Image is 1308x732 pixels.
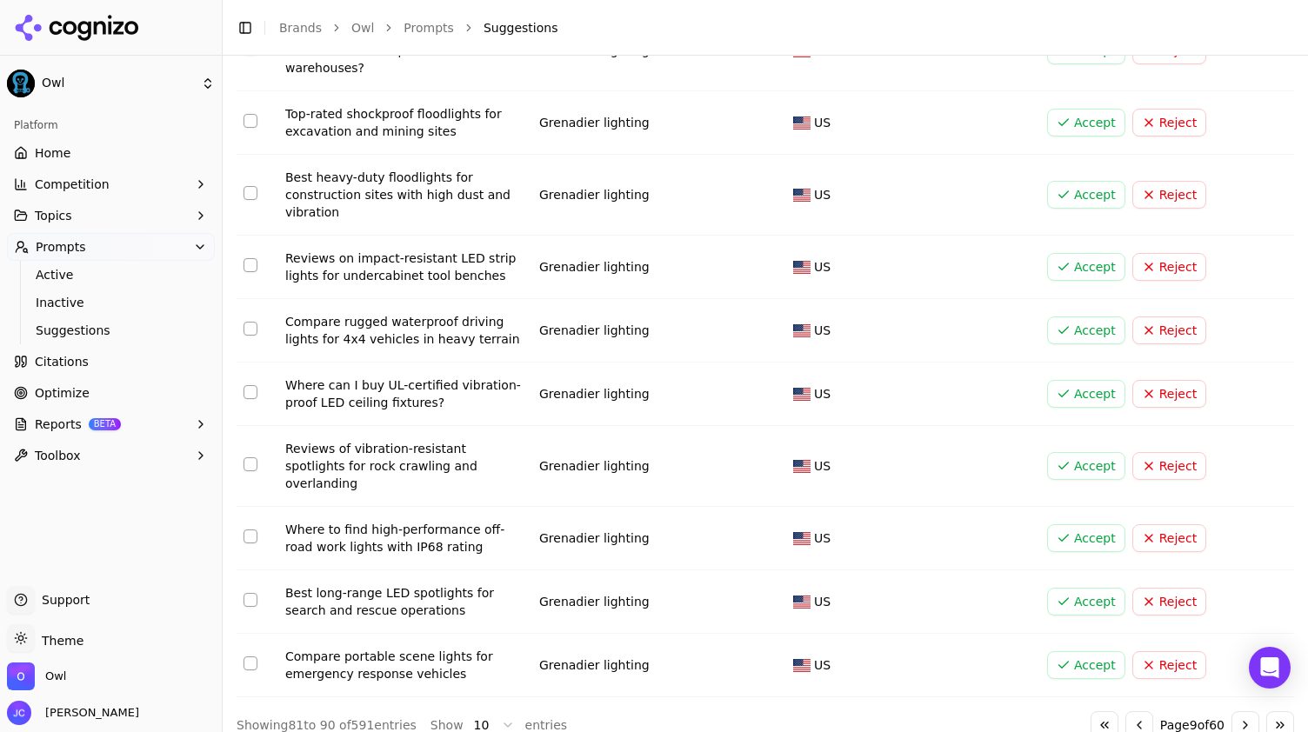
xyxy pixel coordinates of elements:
[539,529,779,547] div: Grenadier lighting
[1047,651,1125,679] button: Accept
[814,258,831,276] span: US
[1132,380,1206,408] button: Reject
[285,648,525,682] div: Compare portable scene lights for emergency response vehicles
[814,457,831,475] span: US
[7,701,139,725] button: Open user button
[285,313,525,348] div: Compare rugged waterproof driving lights for 4x4 vehicles in heavy terrain
[35,634,83,648] span: Theme
[36,238,86,256] span: Prompts
[244,186,257,200] button: Select row 83
[7,70,35,97] img: Owl
[484,19,558,37] span: Suggestions
[1132,181,1206,209] button: Reject
[814,114,831,131] span: US
[814,529,831,547] span: US
[244,529,257,543] button: Select row 88
[35,353,89,370] span: Citations
[1249,647,1291,689] div: Open Intercom Messenger
[793,532,811,545] img: US flag
[814,322,831,339] span: US
[793,659,811,672] img: US flag
[35,207,72,224] span: Topics
[35,176,110,193] span: Competition
[539,322,779,339] div: Grenadier lighting
[793,324,811,337] img: US flag
[244,656,257,670] button: Select row 90
[1047,181,1125,209] button: Accept
[1132,524,1206,552] button: Reject
[244,322,257,336] button: Select row 85
[539,656,779,674] div: Grenadier lighting
[793,189,811,202] img: US flag
[814,385,831,403] span: US
[244,114,257,128] button: Select row 82
[244,457,257,471] button: Select row 87
[793,116,811,130] img: US flag
[35,447,81,464] span: Toolbox
[1047,109,1125,136] button: Accept
[36,266,187,283] span: Active
[1047,588,1125,616] button: Accept
[7,348,215,376] a: Citations
[285,376,525,411] div: Where can I buy UL-certified vibration-proof LED ceiling fixtures?
[793,596,811,609] img: US flag
[279,21,322,35] a: Brands
[29,318,194,343] a: Suggestions
[1132,316,1206,344] button: Reject
[1132,588,1206,616] button: Reject
[1047,524,1125,552] button: Accept
[244,258,257,272] button: Select row 84
[7,202,215,230] button: Topics
[7,139,215,167] a: Home
[285,169,525,221] div: Best heavy-duty floodlights for construction sites with high dust and vibration
[7,233,215,261] button: Prompts
[7,442,215,469] button: Toolbox
[814,593,831,610] span: US
[285,584,525,619] div: Best long-range LED spotlights for search and rescue operations
[285,250,525,284] div: Reviews on impact-resistant LED strip lights for undercabinet tool benches
[7,410,215,438] button: ReportsBETA
[539,457,779,475] div: Grenadier lighting
[42,76,194,91] span: Owl
[35,384,90,402] span: Optimize
[7,379,215,407] a: Optimize
[793,388,811,401] img: US flag
[89,418,121,430] span: BETA
[279,19,1259,37] nav: breadcrumb
[793,261,811,274] img: US flag
[285,521,525,556] div: Where to find high-performance off-road work lights with IP68 rating
[793,460,811,473] img: US flag
[35,416,82,433] span: Reports
[539,258,779,276] div: Grenadier lighting
[351,19,374,37] a: Owl
[814,186,831,203] span: US
[539,186,779,203] div: Grenadier lighting
[1047,316,1125,344] button: Accept
[539,593,779,610] div: Grenadier lighting
[7,662,66,690] button: Open organization switcher
[285,440,525,492] div: Reviews of vibration-resistant spotlights for rock crawling and overlanding
[29,290,194,315] a: Inactive
[1132,253,1206,281] button: Reject
[1132,651,1206,679] button: Reject
[45,669,66,684] span: Owl
[404,19,454,37] a: Prompts
[7,701,31,725] img: Jeff Clemishaw
[7,170,215,198] button: Competition
[1132,452,1206,480] button: Reject
[7,662,35,690] img: Owl
[244,593,257,607] button: Select row 89
[35,591,90,609] span: Support
[7,111,215,139] div: Platform
[36,294,187,311] span: Inactive
[814,656,831,674] span: US
[1132,109,1206,136] button: Reject
[1047,452,1125,480] button: Accept
[539,385,779,403] div: Grenadier lighting
[38,705,139,721] span: [PERSON_NAME]
[36,322,187,339] span: Suggestions
[35,144,70,162] span: Home
[29,263,194,287] a: Active
[285,105,525,140] div: Top-rated shockproof floodlights for excavation and mining sites
[244,385,257,399] button: Select row 86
